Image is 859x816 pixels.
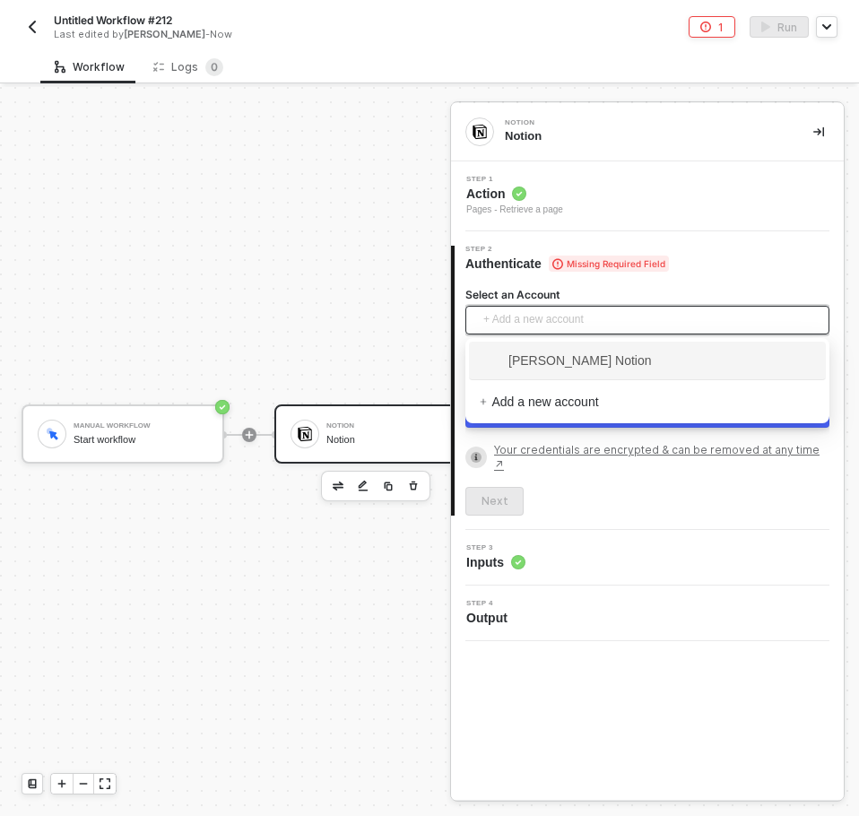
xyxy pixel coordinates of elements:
button: back [22,16,43,38]
div: Notion [505,119,774,126]
div: Notion [505,128,785,144]
img: edit-cred [358,480,369,492]
img: back [25,20,39,34]
span: Step 4 [466,600,515,607]
span: icon-success-page [215,400,230,414]
a: Your credentials are encrypted & can be removed at any time ↗ [494,442,829,473]
span: Step 3 [466,544,525,551]
img: icon [297,426,313,442]
button: Next [465,487,524,516]
div: Notion [326,422,461,430]
button: edit-cred [352,475,374,497]
span: Authenticate [465,255,669,273]
div: Workflow [55,60,125,74]
div: 1 [718,20,724,35]
span: Output [466,609,515,627]
span: icon-collapse-right [813,126,824,137]
span: Missing Required Field [549,256,669,272]
button: edit-cred [327,475,349,497]
span: icon-check [480,352,494,367]
button: copy-block [377,475,399,497]
span: Inputs [466,553,525,571]
div: Step 1Action Pages - Retrieve a page [451,176,844,217]
span: [PERSON_NAME] [124,28,205,40]
div: Manual Workflow [74,422,208,430]
div: Notion [326,434,461,446]
span: Step 2 [465,246,669,253]
span: Action [466,185,563,203]
span: icon-expand [100,778,110,789]
span: icon-error-page [700,22,711,32]
div: Step 2Authenticate Missing Required FieldSelect an Account+ Add a new accountManage CredentialsCo... [451,246,844,516]
img: integration-icon [472,124,488,140]
div: Start workflow [74,434,208,446]
span: [PERSON_NAME] Notion [480,351,652,370]
span: Untitled Workflow #212 [54,13,172,28]
span: icon-play [244,430,255,440]
img: icon [44,426,60,441]
div: Pages - Retrieve a page [466,203,563,217]
label: Select an Account [465,287,829,302]
div: Add a new account [469,387,826,416]
button: activateRun [750,16,809,38]
img: edit-cred [333,482,343,490]
button: 1 [689,16,735,38]
img: copy-block [383,481,394,491]
span: icon-minus [78,778,89,789]
div: Logs [153,58,223,76]
sup: 0 [205,58,223,76]
span: Step 1 [466,176,563,183]
span: + Add a new account [483,306,819,334]
span: icon-play [56,778,67,789]
span: plus [480,398,488,406]
div: Last edited by - Now [54,28,388,41]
